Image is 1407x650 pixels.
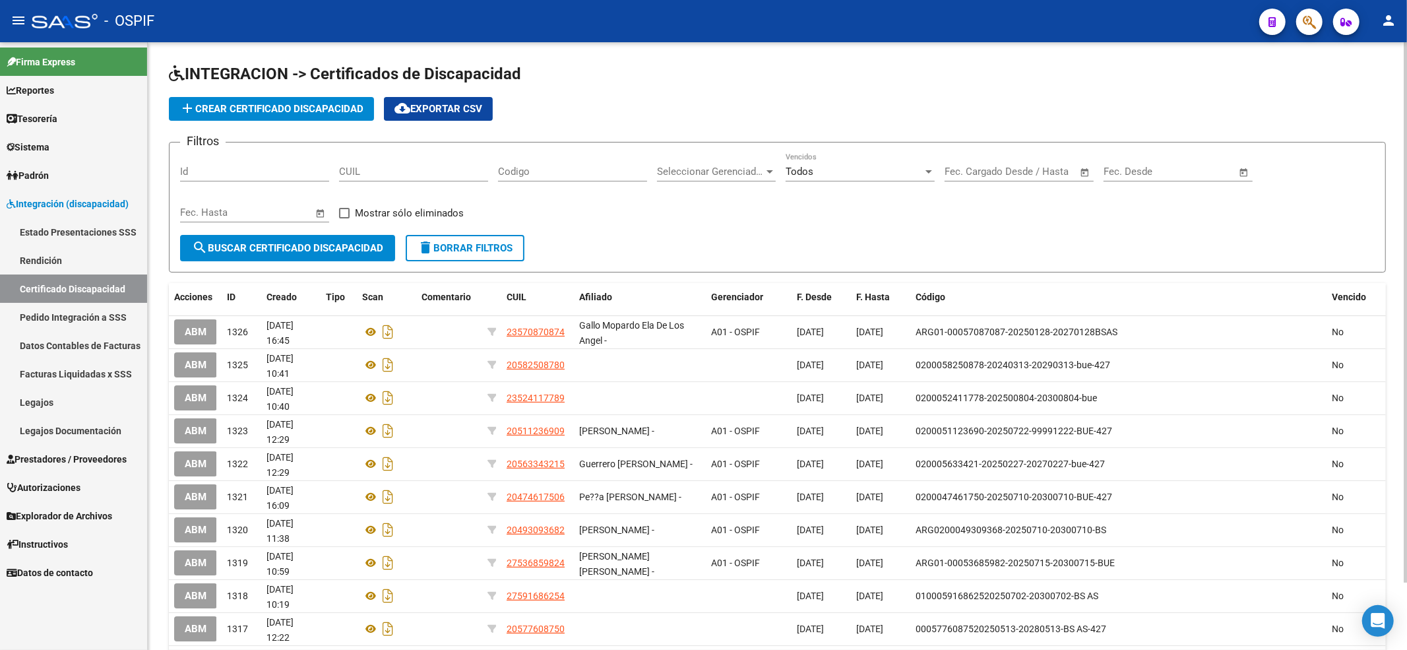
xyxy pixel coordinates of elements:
span: No [1332,492,1344,502]
span: ABM [185,327,206,339]
span: F. Desde [797,292,832,302]
span: 1321 [227,492,248,502]
span: No [1332,327,1344,337]
button: Borrar Filtros [406,235,524,261]
button: ABM [174,385,217,410]
span: [DATE] [856,591,883,601]
span: Vencido [1332,292,1366,302]
button: ABM [174,484,217,509]
span: Gerenciador [711,292,763,302]
span: 0200051123690-20250722-99991222-BUE-427 [916,426,1112,436]
mat-icon: person [1381,13,1396,28]
i: Descargar documento [379,585,396,606]
span: INTEGRACION -> Certificados de Discapacidad [169,65,521,83]
span: 1325 [227,360,248,370]
span: F. Hasta [856,292,890,302]
span: [DATE] 16:45 [266,320,294,346]
span: ABM [185,360,206,372]
span: Comentario [422,292,471,302]
span: 23524117789 [507,393,565,403]
button: ABM [174,418,217,443]
span: No [1332,591,1344,601]
datatable-header-cell: Tipo [321,283,357,311]
span: 1317 [227,624,248,634]
span: A01 - OSPIF [711,525,760,535]
span: 1319 [227,558,248,568]
span: [DATE] [797,327,824,337]
span: [PERSON_NAME] - [579,525,654,535]
span: [DATE] [856,393,883,403]
button: Open calendar [1078,165,1093,180]
span: ABM [185,624,206,635]
span: [PERSON_NAME] [PERSON_NAME] - [579,551,654,577]
span: 1324 [227,393,248,403]
input: End date [999,166,1063,178]
span: 010005916862520250702-20300702-BS AS [916,591,1098,601]
datatable-header-cell: Afiliado [574,283,706,311]
button: ABM [174,517,217,542]
span: A01 - OSPIF [711,459,760,469]
mat-icon: add [179,100,195,116]
button: ABM [174,451,217,476]
span: Prestadores / Proveedores [7,452,127,467]
span: Seleccionar Gerenciador [657,166,764,178]
span: [DATE] [797,393,824,403]
span: [DATE] 10:41 [266,353,294,379]
span: 27591686254 [507,591,565,601]
input: Start date [945,166,987,178]
span: 20577608750 [507,624,565,634]
i: Descargar documento [379,387,396,408]
mat-icon: menu [11,13,26,28]
span: ARG01-00053685982-20250715-20300715-BUE [916,558,1115,568]
span: [DATE] 10:19 [266,584,294,610]
span: A01 - OSPIF [711,558,760,568]
span: [DATE] 10:59 [266,551,294,577]
span: ABM [185,459,206,471]
span: Padrón [7,168,49,183]
span: ABM [185,558,206,569]
span: Pe??a [PERSON_NAME] - [579,492,681,502]
span: No [1332,525,1344,535]
span: ABM [185,426,206,438]
span: [DATE] [797,459,824,469]
span: [DATE] [797,525,824,535]
button: Buscar Certificado Discapacidad [180,235,395,261]
span: 23570870874 [507,327,565,337]
i: Descargar documento [379,354,396,375]
span: [DATE] [856,426,883,436]
span: Buscar Certificado Discapacidad [192,242,383,254]
button: Open calendar [1237,165,1252,180]
span: [DATE] [797,558,824,568]
datatable-header-cell: Comentario [416,283,482,311]
span: [DATE] [856,624,883,634]
span: Borrar Filtros [418,242,513,254]
span: - OSPIF [104,7,154,36]
span: Integración (discapacidad) [7,197,129,211]
button: ABM [174,583,217,608]
span: 0005776087520250513-20280513-BS AS-427 [916,624,1106,634]
span: No [1332,459,1344,469]
span: ABM [185,492,206,504]
input: Start date [180,207,223,218]
span: 20493093682 [507,525,565,535]
span: [DATE] 12:29 [266,419,294,445]
datatable-header-cell: Vencido [1327,283,1386,311]
button: ABM [174,352,217,377]
span: Crear Certificado Discapacidad [179,103,363,115]
datatable-header-cell: Scan [357,283,416,311]
input: End date [1158,166,1222,178]
i: Descargar documento [379,552,396,573]
span: ABM [185,591,206,602]
span: Código [916,292,945,302]
span: Exportar CSV [394,103,482,115]
span: Sistema [7,140,49,154]
div: Open Intercom Messenger [1362,605,1394,637]
span: Creado [266,292,297,302]
span: Mostrar sólo eliminados [355,205,464,221]
span: [DATE] [797,492,824,502]
datatable-header-cell: Creado [261,283,321,311]
span: Tipo [326,292,345,302]
span: No [1332,360,1344,370]
span: [DATE] [797,591,824,601]
span: No [1332,624,1344,634]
